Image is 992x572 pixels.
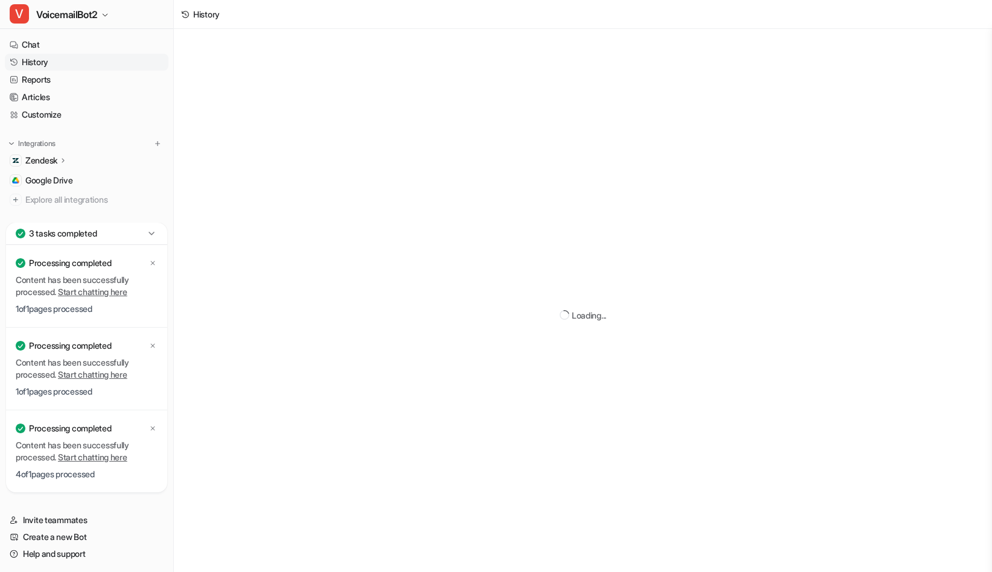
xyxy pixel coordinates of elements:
[5,54,168,71] a: History
[58,287,127,297] a: Start chatting here
[5,36,168,53] a: Chat
[10,4,29,24] span: V
[12,157,19,164] img: Zendesk
[29,340,111,352] p: Processing completed
[16,386,158,398] p: 1 of 1 pages processed
[16,274,158,298] p: Content has been successfully processed.
[58,369,127,380] a: Start chatting here
[29,227,97,240] p: 3 tasks completed
[153,139,162,148] img: menu_add.svg
[7,139,16,148] img: expand menu
[16,439,158,463] p: Content has been successfully processed.
[58,452,127,462] a: Start chatting here
[5,529,168,545] a: Create a new Bot
[16,468,158,480] p: 4 of 1 pages processed
[5,89,168,106] a: Articles
[5,71,168,88] a: Reports
[25,154,57,167] p: Zendesk
[25,190,164,209] span: Explore all integrations
[36,6,98,23] span: VoicemailBot2
[5,545,168,562] a: Help and support
[29,257,111,269] p: Processing completed
[16,357,158,381] p: Content has been successfully processed.
[29,422,111,434] p: Processing completed
[5,138,59,150] button: Integrations
[5,512,168,529] a: Invite teammates
[12,177,19,184] img: Google Drive
[25,174,73,186] span: Google Drive
[16,303,158,315] p: 1 of 1 pages processed
[572,309,606,322] div: Loading...
[10,194,22,206] img: explore all integrations
[193,8,220,21] div: History
[18,139,56,148] p: Integrations
[5,106,168,123] a: Customize
[5,191,168,208] a: Explore all integrations
[5,172,168,189] a: Google DriveGoogle Drive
